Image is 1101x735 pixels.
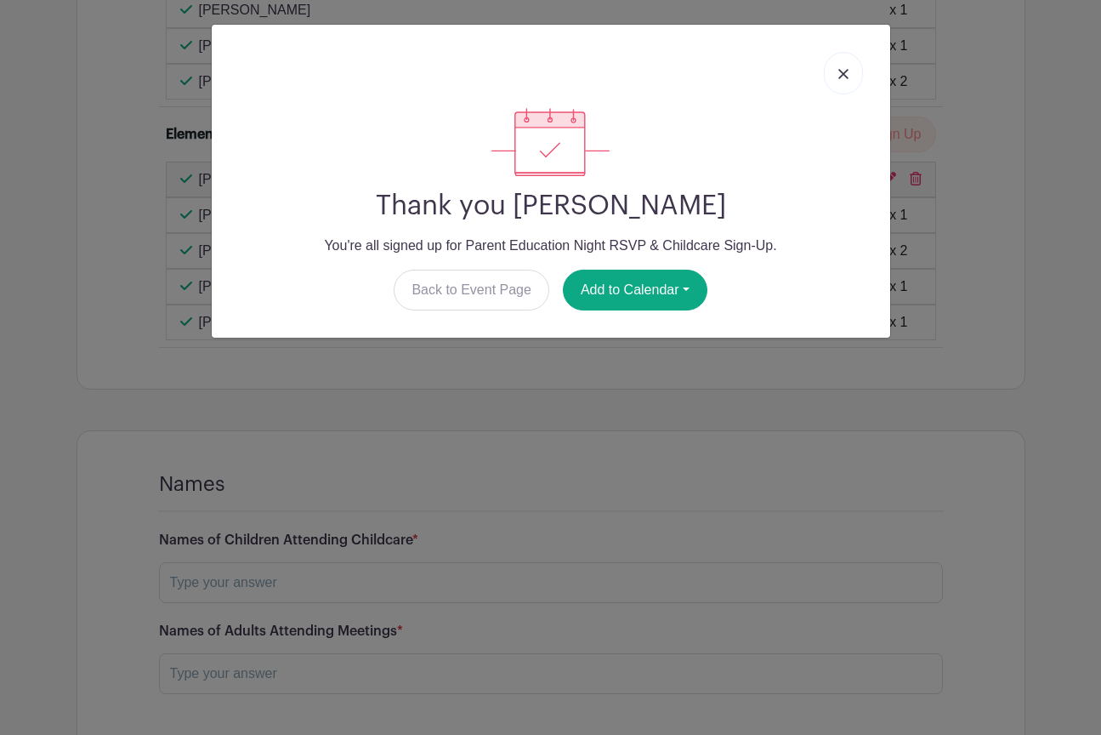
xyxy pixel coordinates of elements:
[225,190,877,222] h2: Thank you [PERSON_NAME]
[491,108,609,176] img: signup_complete-c468d5dda3e2740ee63a24cb0ba0d3ce5d8a4ecd24259e683200fb1569d990c8.svg
[838,69,848,79] img: close_button-5f87c8562297e5c2d7936805f587ecaba9071eb48480494691a3f1689db116b3.svg
[225,236,877,256] p: You're all signed up for Parent Education Night RSVP & Childcare Sign-Up.
[563,270,707,311] button: Add to Calendar
[394,270,549,311] a: Back to Event Page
